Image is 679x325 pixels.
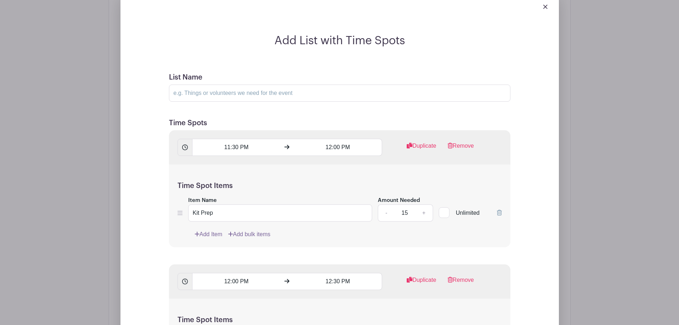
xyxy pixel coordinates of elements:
h2: Add List with Time Spots [160,34,519,47]
input: e.g. Snacks or Check-in Attendees [188,204,372,222]
img: close_button-5f87c8562297e5c2d7936805f587ecaba9071eb48480494691a3f1689db116b3.svg [543,5,547,9]
input: Set End Time [294,273,382,290]
span: Unlimited [456,210,480,216]
a: + [415,204,433,222]
a: Add bulk items [228,230,271,239]
label: Item Name [188,197,217,205]
input: Set End Time [294,139,382,156]
a: Duplicate [407,142,436,156]
input: e.g. Things or volunteers we need for the event [169,85,510,102]
label: List Name [169,73,202,82]
input: Set Start Time [192,273,281,290]
a: Remove [448,142,474,156]
a: Add Item [195,230,222,239]
h5: Time Spots [169,119,510,127]
a: - [378,204,394,222]
a: Duplicate [407,276,436,290]
h5: Time Spot Items [178,182,502,190]
h5: Time Spot Items [178,316,502,324]
a: Remove [448,276,474,290]
label: Amount Needed [378,197,420,205]
input: Set Start Time [192,139,281,156]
